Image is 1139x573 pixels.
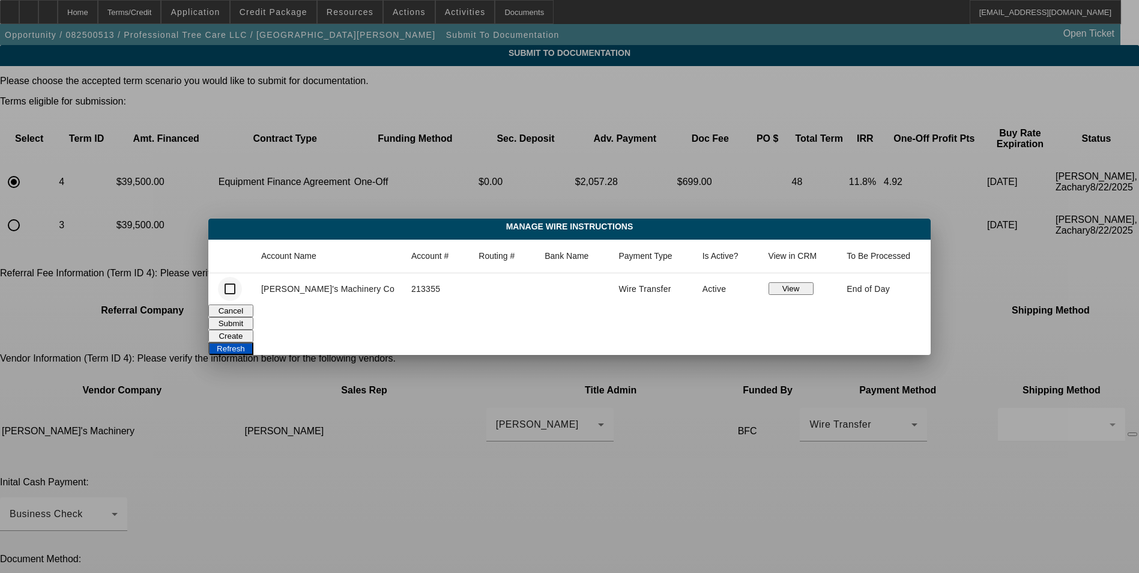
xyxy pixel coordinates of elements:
[847,249,910,262] div: To Be Processed
[252,273,402,305] td: [PERSON_NAME]'s Machinery Co
[545,249,599,262] div: Bank Name
[702,249,749,262] div: Is Active?
[411,249,449,262] div: Account #
[545,249,588,262] div: Bank Name
[769,249,817,262] div: View in CRM
[479,249,525,262] div: Routing #
[261,249,316,262] div: Account Name
[411,249,459,262] div: Account #
[847,249,921,262] div: To Be Processed
[693,273,759,305] td: Active
[208,342,253,355] button: Refresh
[208,330,253,342] button: Create
[609,273,692,305] td: Wire Transfer
[261,249,392,262] div: Account Name
[208,305,253,317] button: Cancel
[618,249,683,262] div: Payment Type
[402,273,469,305] td: 213355
[769,282,814,295] button: View
[479,249,515,262] div: Routing #
[702,249,739,262] div: Is Active?
[618,249,672,262] div: Payment Type
[208,317,253,330] button: Submit
[217,222,922,231] span: Manage Wire Instructions
[769,249,828,262] div: View in CRM
[837,273,931,305] td: End of Day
